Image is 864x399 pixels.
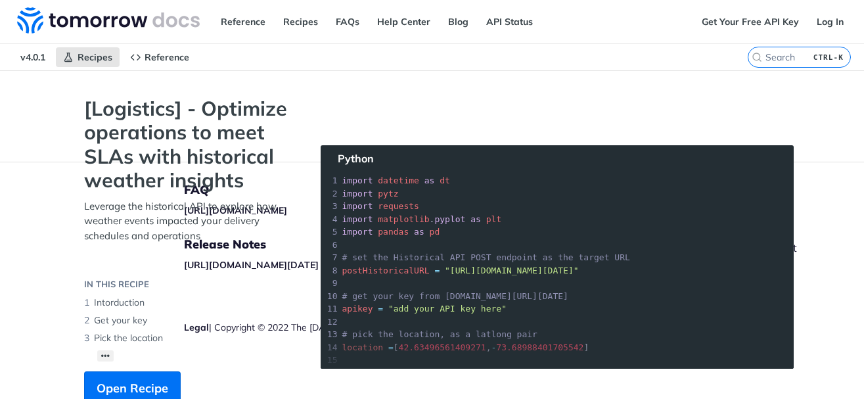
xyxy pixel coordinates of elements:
[809,12,851,32] a: Log In
[276,12,325,32] a: Recipes
[84,294,294,312] li: Intorduction
[329,12,367,32] a: FAQs
[84,312,294,329] li: Get your key
[370,12,438,32] a: Help Center
[810,51,847,64] kbd: CTRL-K
[200,229,253,242] span: Expand image
[752,52,762,62] svg: Search
[84,255,164,268] img: endpoint
[84,199,294,244] p: Leverage the historical API to explore how weather events impacted your delivery schedules and op...
[479,12,540,32] a: API Status
[97,379,168,397] span: Open Recipe
[84,253,294,268] span: Expand image
[84,329,294,347] li: Pick the location
[123,47,196,67] a: Reference
[694,12,806,32] a: Get Your Free API Key
[214,12,273,32] a: Reference
[84,97,294,193] strong: [Logistics] - Optimize operations to meet SLAs with historical weather insights
[13,47,53,67] span: v4.0.1
[17,7,200,34] img: Tomorrow.io Weather API Docs
[200,230,253,243] img: env
[441,12,476,32] a: Blog
[145,51,189,63] span: Reference
[84,278,149,291] div: IN THIS RECIPE
[56,47,120,67] a: Recipes
[78,51,112,63] span: Recipes
[97,350,114,362] button: •••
